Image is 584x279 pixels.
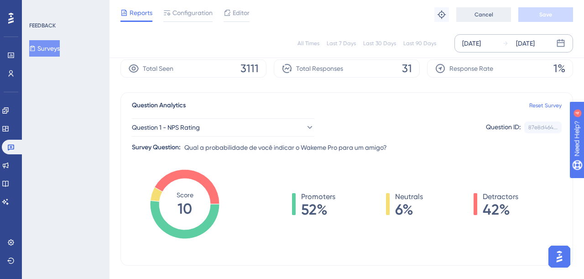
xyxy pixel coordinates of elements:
span: Question Analytics [132,100,186,111]
span: Editor [233,7,250,18]
div: Last 7 Days [327,40,356,47]
span: Neutrals [395,191,423,202]
span: Cancel [474,11,493,18]
div: 4 [63,5,66,12]
span: 6% [395,202,423,217]
div: Survey Question: [132,142,181,153]
button: Cancel [456,7,511,22]
span: Reports [130,7,152,18]
span: Total Seen [143,63,173,74]
span: 1% [553,61,565,76]
div: Question ID: [486,121,521,133]
button: Surveys [29,40,60,57]
button: Question 1 - NPS Rating [132,118,314,137]
span: Save [539,11,552,18]
iframe: UserGuiding AI Assistant Launcher [546,243,573,270]
span: Response Rate [449,63,493,74]
div: FEEDBACK [29,22,56,29]
div: [DATE] [462,38,481,49]
span: Total Responses [296,63,343,74]
div: Last 90 Days [403,40,436,47]
a: Reset Survey [529,102,562,109]
span: 42% [483,202,518,217]
span: 3111 [240,61,259,76]
div: Last 30 Days [363,40,396,47]
tspan: Score [177,191,193,199]
div: 87e8d464... [528,124,558,131]
div: All Times [297,40,319,47]
tspan: 10 [177,200,192,217]
span: Promoters [301,191,335,202]
span: Question 1 - NPS Rating [132,122,200,133]
span: Detractors [483,191,518,202]
button: Save [518,7,573,22]
div: [DATE] [516,38,535,49]
span: 31 [402,61,412,76]
span: 52% [301,202,335,217]
span: Need Help? [21,2,57,13]
span: Qual a probabilidade de você indicar o Wakeme Pro para um amigo? [184,142,387,153]
span: Configuration [172,7,213,18]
